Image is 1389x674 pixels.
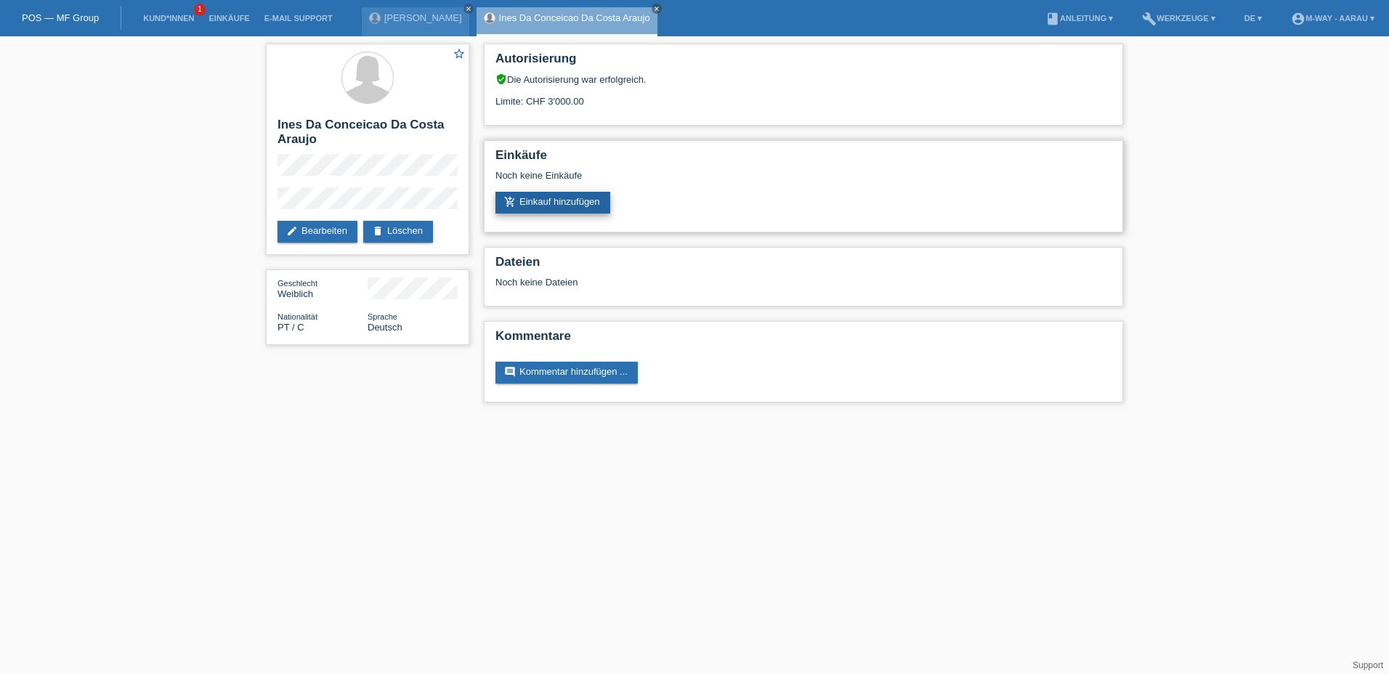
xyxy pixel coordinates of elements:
[504,366,516,378] i: comment
[201,14,256,23] a: Einkäufe
[453,47,466,60] i: star_border
[136,14,201,23] a: Kund*innen
[495,85,1111,107] div: Limite: CHF 3'000.00
[1284,14,1382,23] a: account_circlem-way - Aarau ▾
[22,12,99,23] a: POS — MF Group
[465,5,472,12] i: close
[495,148,1111,170] h2: Einkäufe
[495,255,1111,277] h2: Dateien
[463,4,474,14] a: close
[1237,14,1269,23] a: DE ▾
[1135,14,1223,23] a: buildWerkzeuge ▾
[278,312,317,321] span: Nationalität
[495,277,939,288] div: Noch keine Dateien
[495,170,1111,192] div: Noch keine Einkäufe
[495,362,638,383] a: commentKommentar hinzufügen ...
[278,277,368,299] div: Weiblich
[1038,14,1120,23] a: bookAnleitung ▾
[278,279,317,288] span: Geschlecht
[453,47,466,62] a: star_border
[495,329,1111,351] h2: Kommentare
[363,221,433,243] a: deleteLöschen
[495,73,1111,85] div: Die Autorisierung war erfolgreich.
[652,4,662,14] a: close
[495,52,1111,73] h2: Autorisierung
[495,73,507,85] i: verified_user
[278,322,304,333] span: Portugal / C / 18.01.1996
[194,4,206,16] span: 1
[499,12,650,23] a: Ines Da Conceicao Da Costa Araujo
[278,118,458,154] h2: Ines Da Conceicao Da Costa Araujo
[372,225,384,237] i: delete
[1045,12,1060,26] i: book
[1142,12,1157,26] i: build
[504,196,516,208] i: add_shopping_cart
[368,322,402,333] span: Deutsch
[384,12,462,23] a: [PERSON_NAME]
[368,312,397,321] span: Sprache
[1291,12,1305,26] i: account_circle
[278,221,357,243] a: editBearbeiten
[286,225,298,237] i: edit
[257,14,340,23] a: E-Mail Support
[653,5,660,12] i: close
[495,192,610,214] a: add_shopping_cartEinkauf hinzufügen
[1353,660,1383,670] a: Support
